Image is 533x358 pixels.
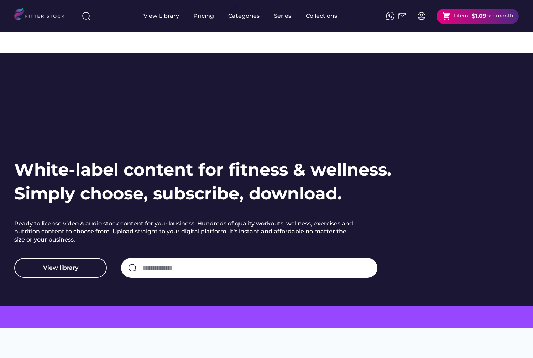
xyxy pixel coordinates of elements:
div: Collections [306,12,337,20]
div: View Library [143,12,179,20]
div: per month [486,12,513,20]
img: meteor-icons_whatsapp%20%281%29.svg [386,12,394,20]
img: profile-circle.svg [417,12,426,20]
h1: White-label content for fitness & wellness. Simply choose, subscribe, download. [14,158,392,206]
button: shopping_cart [442,12,451,21]
img: Frame%2051.svg [398,12,407,20]
div: Categories [228,12,260,20]
button: View library [14,258,107,278]
div: fvck [228,4,237,11]
img: search-normal%203.svg [82,12,90,20]
h2: Ready to license video & audio stock content for your business. Hundreds of quality workouts, wel... [14,220,356,244]
div: Series [274,12,292,20]
strong: 1.09 [475,12,486,19]
div: 1 item [453,12,468,20]
img: search-normal.svg [128,264,137,272]
div: $ [472,12,475,20]
img: LOGO.svg [14,8,70,22]
div: Pricing [193,12,214,20]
